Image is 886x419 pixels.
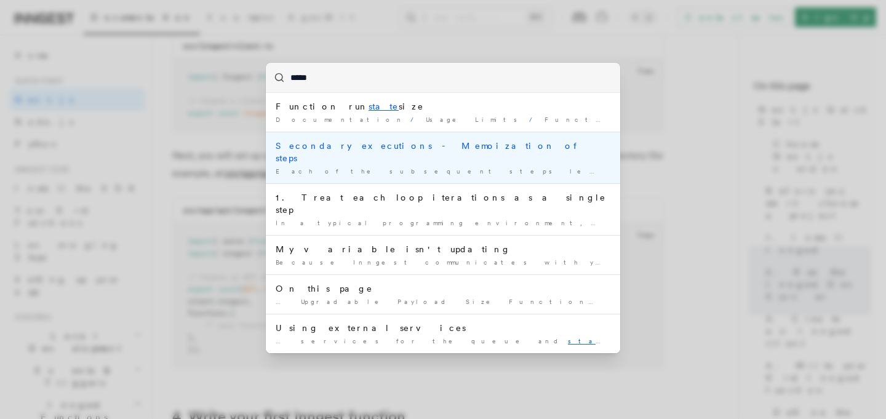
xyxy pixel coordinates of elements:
[529,116,540,123] span: /
[276,191,610,216] div: 1. Treat each loop iterations as a single step
[410,116,421,123] span: /
[369,102,399,111] mark: state
[276,282,610,295] div: On this page
[426,116,524,123] span: Usage Limits
[276,258,610,267] div: Because Inngest communicates with your function multiple times, memoising …
[276,337,610,346] div: … services for the queue and store, and soon, the …
[276,100,610,113] div: Function run size
[276,116,405,123] span: Documentation
[276,297,610,306] div: … Upgradable Payload Size Function run size Number of Steps …
[276,322,610,334] div: Using external services
[276,243,610,255] div: My variable isn't updating
[276,218,610,228] div: In a typical programming environment, loops maintain their across …
[276,167,610,176] div: Each of the subsequent steps leverages the of previous …
[276,140,610,164] div: Secondary executions - Memoization of steps
[545,116,634,123] span: Functions
[568,337,618,345] mark: state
